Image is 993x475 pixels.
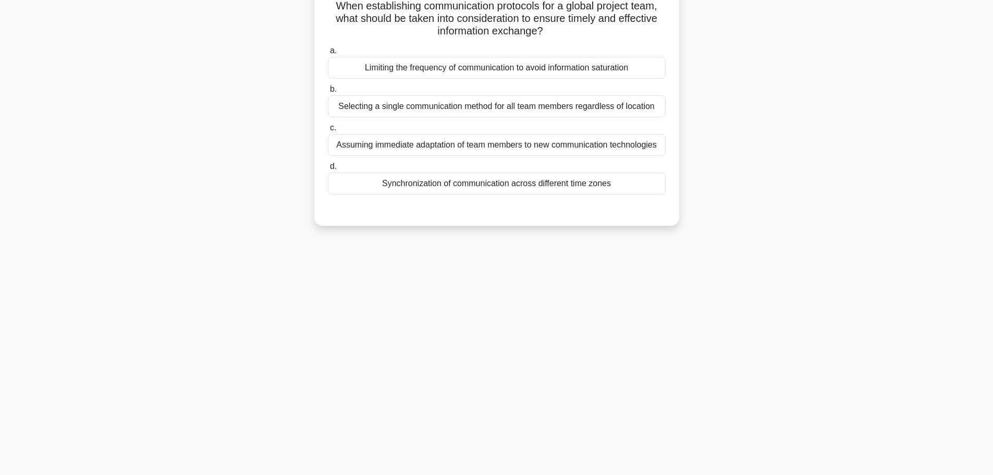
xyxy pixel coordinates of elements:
span: d. [330,162,337,170]
span: b. [330,84,337,93]
div: Limiting the frequency of communication to avoid information saturation [328,57,666,79]
div: Assuming immediate adaptation of team members to new communication technologies [328,134,666,156]
div: Synchronization of communication across different time zones [328,173,666,194]
div: Selecting a single communication method for all team members regardless of location [328,95,666,117]
span: c. [330,123,336,132]
span: a. [330,46,337,55]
